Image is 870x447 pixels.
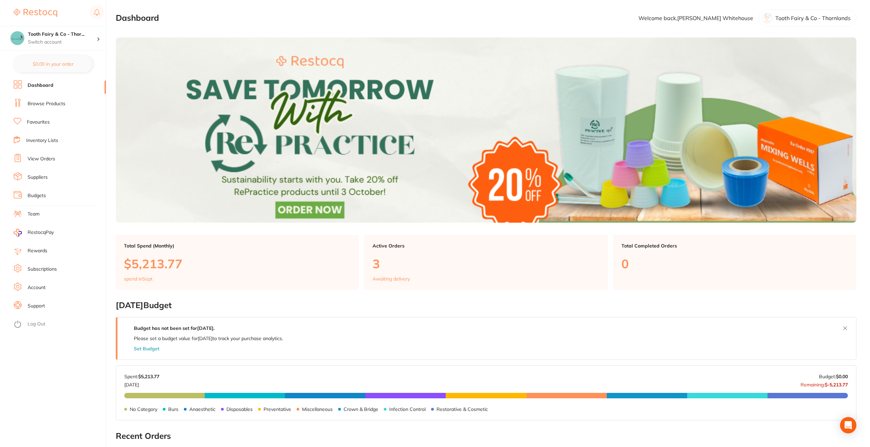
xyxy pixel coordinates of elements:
[26,137,58,144] a: Inventory Lists
[373,257,599,271] p: 3
[14,56,92,72] button: $0.00 in your order
[124,257,351,271] p: $5,213.77
[28,31,97,38] h4: Tooth Fairy & Co - Thornlands
[621,257,848,271] p: 0
[189,406,216,412] p: Anaesthetic
[130,406,157,412] p: No Category
[124,379,159,387] p: [DATE]
[138,373,159,380] strong: $5,213.77
[28,229,54,236] span: RestocqPay
[638,15,753,21] p: Welcome back, [PERSON_NAME] Whitehouse
[825,382,848,388] strong: $-5,213.77
[437,406,488,412] p: Restorative & Cosmetic
[28,100,65,107] a: Browse Products
[801,379,848,387] p: Remaining:
[168,406,178,412] p: Burs
[302,406,333,412] p: Miscellaneous
[14,229,54,237] a: RestocqPay
[124,276,153,282] p: spend in Sept
[28,211,39,218] a: Team
[27,119,50,126] a: Favourites
[116,13,159,23] h2: Dashboard
[389,406,426,412] p: Infection Control
[134,336,283,341] p: Please set a budget value for [DATE] to track your purchase analytics.
[264,406,291,412] p: Preventative
[124,243,351,249] p: Total Spend (Monthly)
[28,82,53,89] a: Dashboard
[116,301,856,310] h2: [DATE] Budget
[14,5,57,21] a: Restocq Logo
[28,192,46,199] a: Budgets
[373,276,410,282] p: Awaiting delivery
[11,31,24,45] img: Tooth Fairy & Co - Thornlands
[28,284,46,291] a: Account
[28,266,57,273] a: Subscriptions
[14,9,57,17] img: Restocq Logo
[621,243,848,249] p: Total Completed Orders
[134,346,159,351] button: Set Budget
[28,156,55,162] a: View Orders
[840,417,856,433] div: Open Intercom Messenger
[116,37,856,223] img: Dashboard
[28,39,97,46] p: Switch account
[28,321,45,328] a: Log Out
[226,406,253,412] p: Disposables
[134,325,215,331] strong: Budget has not been set for [DATE] .
[116,431,856,441] h2: Recent Orders
[14,319,104,330] button: Log Out
[613,235,856,290] a: Total Completed Orders0
[344,406,378,412] p: Crown & Bridge
[14,229,22,237] img: RestocqPay
[819,374,848,379] p: Budget:
[124,374,159,379] p: Spent:
[775,15,851,21] p: Tooth Fairy & Co - Thornlands
[836,373,848,380] strong: $0.00
[28,248,47,254] a: Rewards
[28,303,45,309] a: Support
[364,235,607,290] a: Active Orders3Awaiting delivery
[28,174,48,181] a: Suppliers
[373,243,599,249] p: Active Orders
[116,235,359,290] a: Total Spend (Monthly)$5,213.77spend inSept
